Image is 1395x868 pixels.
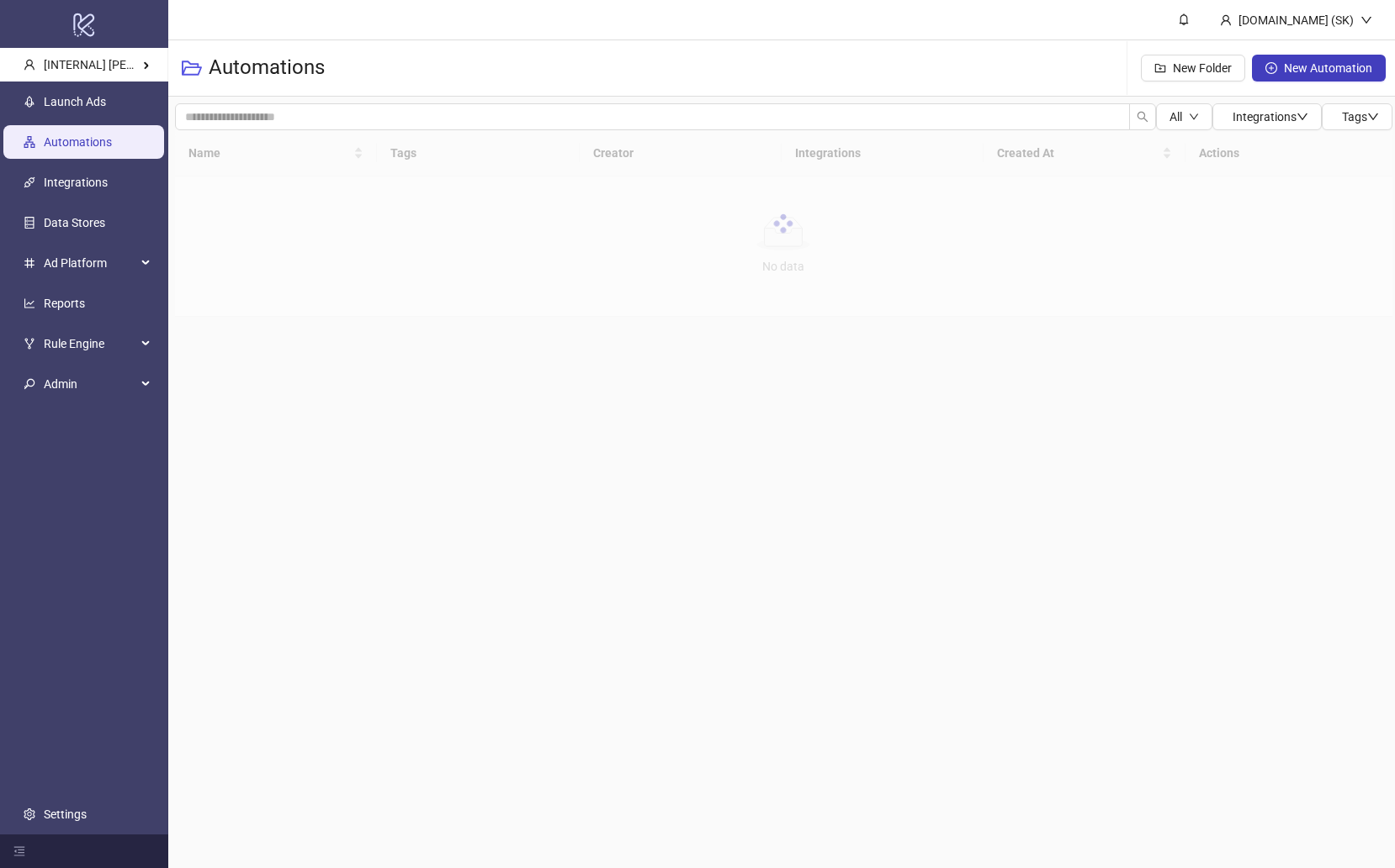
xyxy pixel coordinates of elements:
[1212,103,1322,130] button: Integrationsdown
[1170,110,1182,124] span: All
[1137,111,1148,123] span: search
[1342,110,1379,124] span: Tags
[44,367,136,401] span: Admin
[44,246,136,280] span: Ad Platform
[1178,13,1190,25] span: bell
[24,257,35,269] span: number
[1173,61,1232,75] span: New Folder
[1189,112,1199,122] span: down
[1220,14,1232,26] span: user
[44,135,112,149] a: Automations
[1361,14,1372,26] span: down
[13,845,25,857] span: menu-fold
[1367,111,1379,123] span: down
[1297,111,1308,123] span: down
[1141,55,1245,82] button: New Folder
[24,59,35,71] span: user
[44,58,235,71] span: [INTERNAL] [PERSON_NAME] Kitchn
[44,95,106,108] a: Launch Ads
[1156,103,1212,130] button: Alldown
[24,338,35,350] span: fork
[182,58,202,78] span: folder-open
[1252,55,1386,82] button: New Automation
[1233,110,1308,124] span: Integrations
[1232,11,1361,29] div: [DOMAIN_NAME] (SK)
[44,176,108,189] a: Integrations
[24,378,35,390] span: key
[44,327,136,360] span: Rule Engine
[44,216,105,229] a: Data Stores
[44,297,85,310] a: Reports
[209,55,325,82] h3: Automations
[1265,62,1277,74] span: plus-circle
[1322,103,1392,130] button: Tagsdown
[1284,61,1372,75] span: New Automation
[1154,62,1166,74] span: folder-add
[44,808,87,821] a: Settings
